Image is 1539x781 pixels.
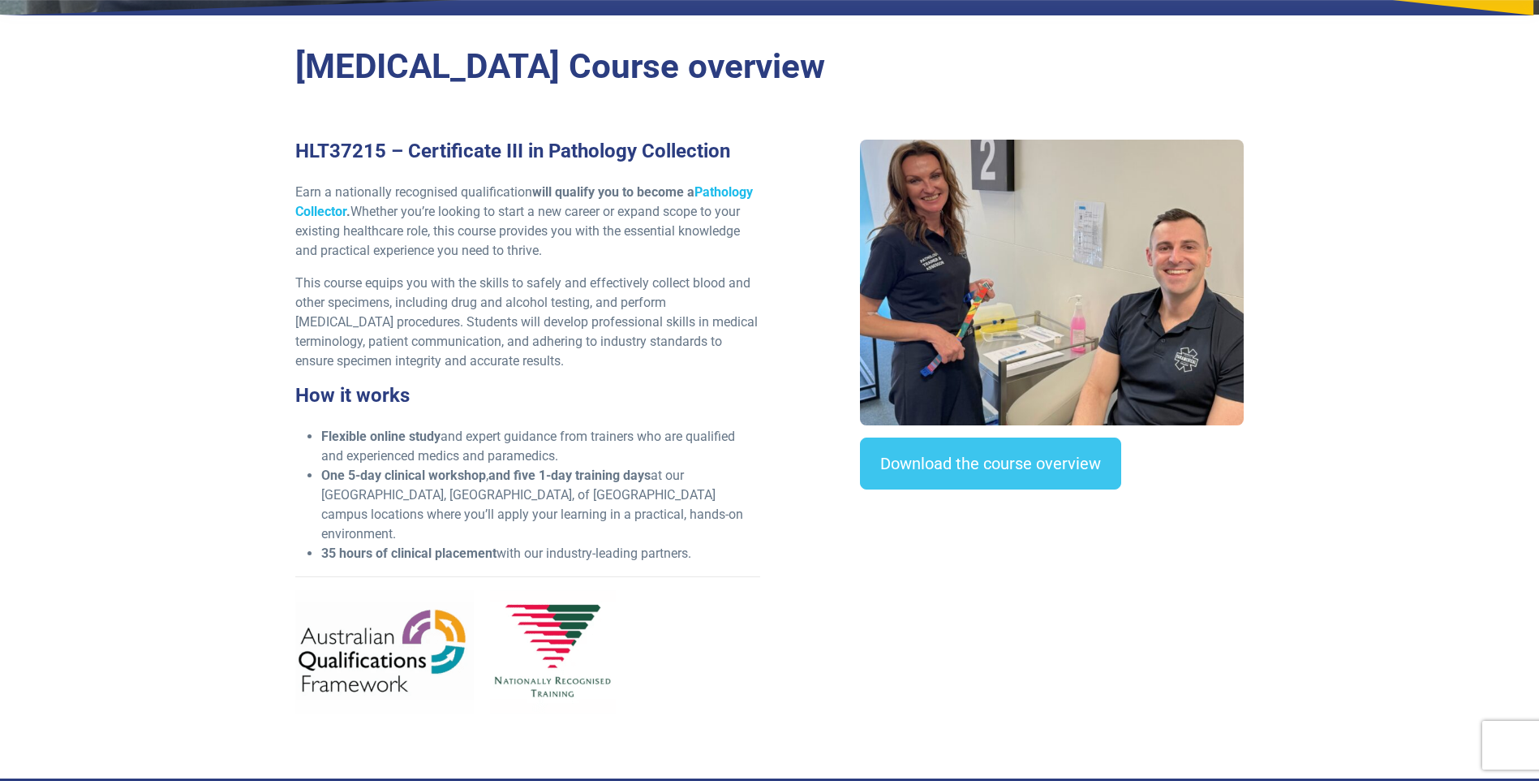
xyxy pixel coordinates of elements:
strong: will qualify you to become a . [295,184,753,219]
strong: One 5-day clinical workshop [321,468,486,483]
strong: 35 hours of clinical placement [321,546,497,561]
li: with our industry-leading partners. [321,544,760,563]
h3: HLT37215 – Certificate III in Pathology Collection [295,140,760,163]
strong: Flexible online study [321,429,441,444]
li: and expert guidance from trainers who are qualified and experienced medics and paramedics. [321,427,760,466]
h3: How it works [295,384,760,408]
p: Earn a nationally recognised qualification Whether you’re looking to start a new career or expand... [295,183,760,261]
a: Download the course overview [860,438,1121,490]
a: Pathology Collector [295,184,753,219]
iframe: EmbedSocial Universal Widget [860,522,1244,606]
h2: [MEDICAL_DATA] Course overview [295,46,1245,88]
li: , at our [GEOGRAPHIC_DATA], [GEOGRAPHIC_DATA], of [GEOGRAPHIC_DATA] campus locations where you’ll... [321,466,760,544]
strong: and five 1-day training days [488,468,651,483]
p: This course equips you with the skills to safely and effectively collect blood and other specimen... [295,274,760,371]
